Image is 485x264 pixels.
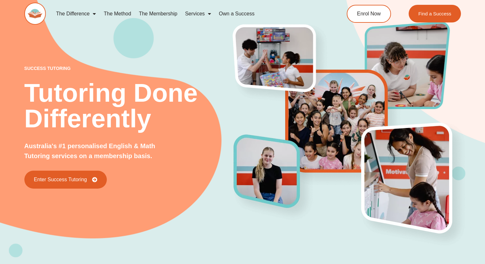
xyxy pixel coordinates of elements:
[24,171,107,189] a: Enter Success Tutoring
[409,5,461,22] a: Find a Success
[52,6,100,21] a: The Difference
[418,11,451,16] span: Find a Success
[24,141,177,161] p: Australia's #1 personalised English & Math Tutoring services on a membership basis.
[24,66,234,71] p: success tutoring
[215,6,258,21] a: Own a Success
[52,6,322,21] nav: Menu
[347,5,391,23] a: Enrol Now
[135,6,181,21] a: The Membership
[100,6,135,21] a: The Method
[357,11,381,16] span: Enrol Now
[34,177,87,182] span: Enter Success Tutoring
[24,80,234,132] h2: Tutoring Done Differently
[181,6,215,21] a: Services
